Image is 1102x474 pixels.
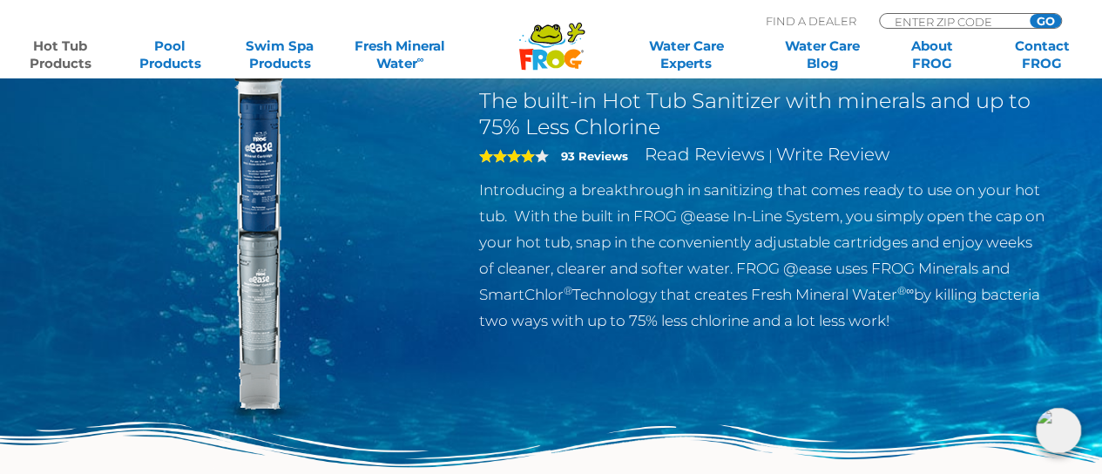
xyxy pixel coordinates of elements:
[999,37,1085,72] a: ContactFROG
[127,37,213,72] a: PoolProducts
[897,284,914,297] sup: ®∞
[561,149,628,163] strong: 93 Reviews
[768,147,773,164] span: |
[55,35,454,434] img: inline-system.png
[479,177,1048,334] p: Introducing a breakthrough in sanitizing that comes ready to use on your hot tub. With the built ...
[893,14,1011,29] input: Zip Code Form
[780,37,865,72] a: Water CareBlog
[479,149,535,163] span: 4
[617,37,755,72] a: Water CareExperts
[645,144,765,165] a: Read Reviews
[564,284,572,297] sup: ®
[889,37,975,72] a: AboutFROG
[1030,14,1061,28] input: GO
[766,13,856,29] p: Find A Dealer
[479,88,1048,140] h2: The built-in Hot Tub Sanitizer with minerals and up to 75% Less Chlorine
[417,53,424,65] sup: ∞
[237,37,322,72] a: Swim SpaProducts
[347,37,454,72] a: Fresh MineralWater∞
[1036,408,1081,453] img: openIcon
[17,37,103,72] a: Hot TubProducts
[776,144,889,165] a: Write Review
